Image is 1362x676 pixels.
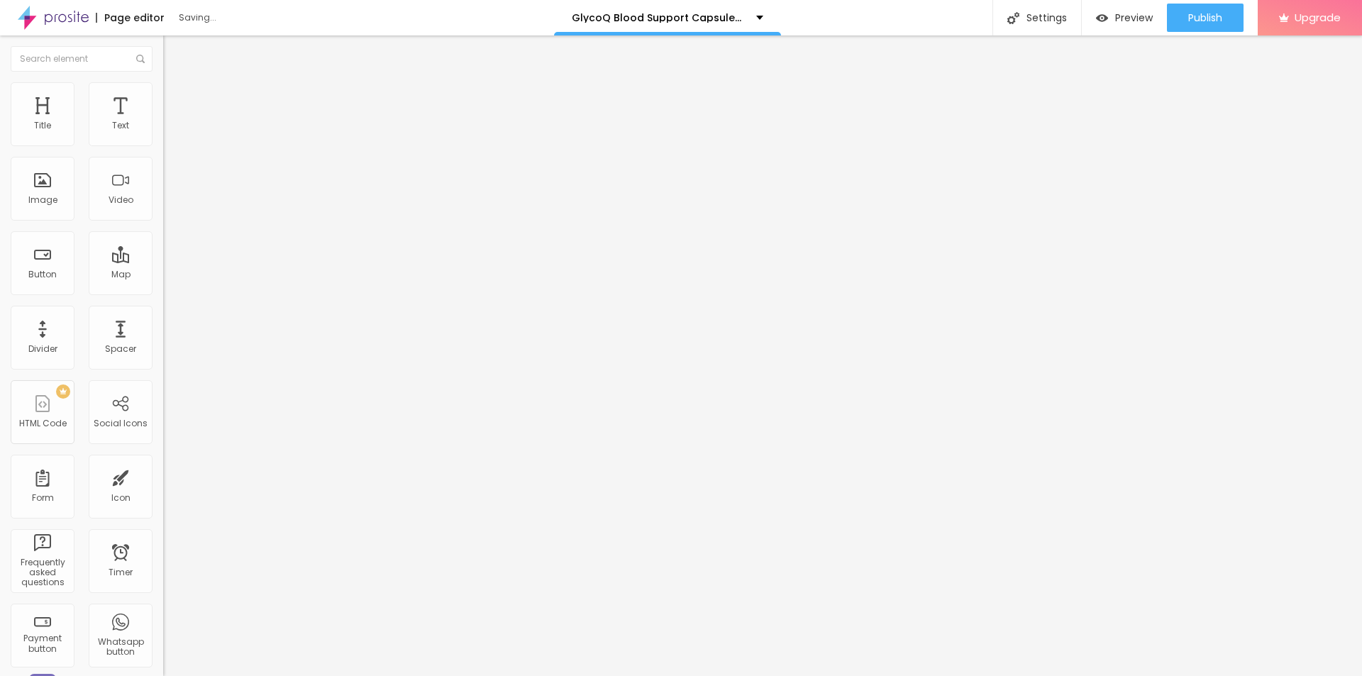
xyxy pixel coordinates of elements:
div: Whatsapp button [92,637,148,658]
div: Divider [28,344,57,354]
div: Social Icons [94,419,148,428]
div: Frequently asked questions [14,558,70,588]
div: Title [34,121,51,131]
img: view-1.svg [1096,12,1108,24]
img: Icone [136,55,145,63]
iframe: Editor [163,35,1362,676]
div: HTML Code [19,419,67,428]
div: Payment button [14,633,70,654]
p: GlycoQ Blood Support Capsules [GEOGRAPHIC_DATA] [572,13,746,23]
div: Video [109,195,133,205]
div: Form [32,493,54,503]
div: Icon [111,493,131,503]
div: Text [112,121,129,131]
img: Icone [1007,12,1019,24]
span: Upgrade [1295,11,1341,23]
div: Image [28,195,57,205]
div: Spacer [105,344,136,354]
div: Page editor [96,13,165,23]
button: Preview [1082,4,1167,32]
input: Search element [11,46,153,72]
div: Saving... [179,13,342,22]
div: Timer [109,567,133,577]
span: Publish [1188,12,1222,23]
div: Map [111,270,131,279]
button: Publish [1167,4,1244,32]
span: Preview [1115,12,1153,23]
div: Button [28,270,57,279]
